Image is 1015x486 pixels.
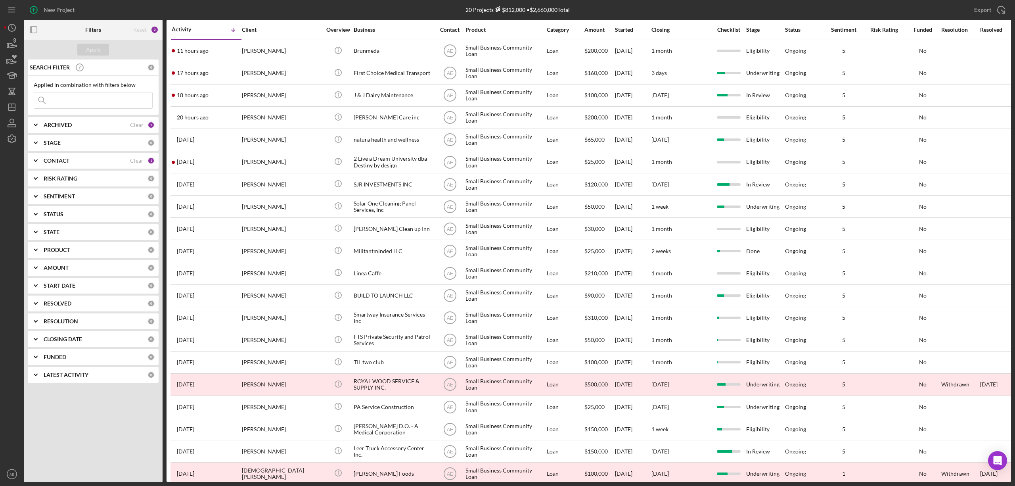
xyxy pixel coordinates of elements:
div: Small Business Community Loan [465,129,545,150]
div: [DATE] [615,285,651,306]
div: Clear [130,158,144,164]
div: Done [746,240,784,261]
div: Brunmeda [354,40,433,61]
div: [PERSON_NAME] [242,129,321,150]
div: Status [785,27,823,33]
div: Small Business Community Loan [465,174,545,195]
div: Contact [435,27,465,33]
div: [PERSON_NAME] [242,85,321,106]
div: 0 [147,371,155,378]
span: $160,000 [584,69,608,76]
text: AE [446,226,453,232]
time: 1 month [651,158,672,165]
div: [DATE] [615,107,651,128]
div: No [905,114,940,121]
div: No [905,181,940,188]
div: Loan [547,396,584,417]
div: 2 [151,26,159,34]
div: [DATE] [615,330,651,351]
b: SENTIMENT [44,193,75,200]
div: 0 [147,318,155,325]
div: Small Business Community Loan [465,240,545,261]
time: [DATE] [651,92,669,98]
time: 3 days [651,69,667,76]
div: 5 [824,48,864,54]
div: Underwriting [746,396,784,417]
text: AE [446,93,453,98]
div: 5 [824,426,864,432]
div: Loan [547,352,584,373]
time: [DATE] [651,181,669,188]
div: No [905,92,940,98]
div: Loan [547,218,584,239]
div: No [905,381,940,388]
div: [PERSON_NAME] [242,240,321,261]
div: [PERSON_NAME] [242,63,321,84]
text: AE [446,293,453,299]
div: Small Business Community Loan [465,285,545,306]
div: Loan [547,285,584,306]
b: CLOSING DATE [44,336,82,342]
div: [DATE] [615,218,651,239]
time: 1 week [651,426,668,432]
div: Eligibility [746,40,784,61]
div: 0 [147,353,155,361]
div: Applied in combination with filters below [34,82,153,88]
div: Underwriting [746,196,784,217]
time: 2025-09-03 22:12 [177,136,194,143]
time: 2025-09-04 22:13 [177,114,209,121]
div: [DATE] [615,174,651,195]
div: Resolution [941,27,979,33]
div: Eligibility [746,129,784,150]
div: Closing [651,27,711,33]
div: No [905,359,940,365]
div: [DATE] [615,40,651,61]
div: Small Business Community Loan [465,396,545,417]
div: Ongoing [785,292,806,299]
div: 5 [824,381,864,388]
div: Small Business Community Loan [465,85,545,106]
div: Loan [547,419,584,440]
div: [DATE] [615,240,651,261]
div: Loan [547,152,584,173]
span: $65,000 [584,136,605,143]
div: 5 [824,248,864,254]
text: AE [446,182,453,187]
div: No [905,270,940,277]
div: Eligibility [746,152,784,173]
div: Eligibility [746,330,784,351]
div: [PERSON_NAME] [242,330,321,351]
div: Loan [547,174,584,195]
span: $100,000 [584,92,608,98]
div: [PERSON_NAME] [242,263,321,284]
time: 2025-08-06 15:09 [177,426,194,432]
div: [PERSON_NAME] D.O. - A Medical Corporation [354,419,433,440]
div: Business [354,27,433,33]
b: Filters [85,27,101,33]
div: Eligibility [746,107,784,128]
div: Started [615,27,651,33]
div: [PERSON_NAME] [242,374,321,395]
b: RESOLUTION [44,318,78,325]
text: AE [446,271,453,277]
div: No [905,248,940,254]
div: Checklist [712,27,745,33]
div: Loan [547,63,584,84]
time: 1 week [651,203,668,210]
div: Loan [547,129,584,150]
div: [PERSON_NAME] [242,40,321,61]
time: 2025-08-06 17:59 [177,404,194,410]
b: START DATE [44,282,75,289]
time: 2 weeks [651,248,671,254]
div: 5 [824,136,864,143]
div: [PERSON_NAME] [242,396,321,417]
div: [DATE] [615,85,651,106]
time: [DATE] [651,381,669,388]
div: 1 [147,157,155,164]
div: 0 [147,139,155,146]
span: $90,000 [584,292,605,299]
div: [DATE] [615,396,651,417]
div: [DATE] [615,196,651,217]
div: [PERSON_NAME] [242,107,321,128]
div: Small Business Community Loan [465,441,545,462]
